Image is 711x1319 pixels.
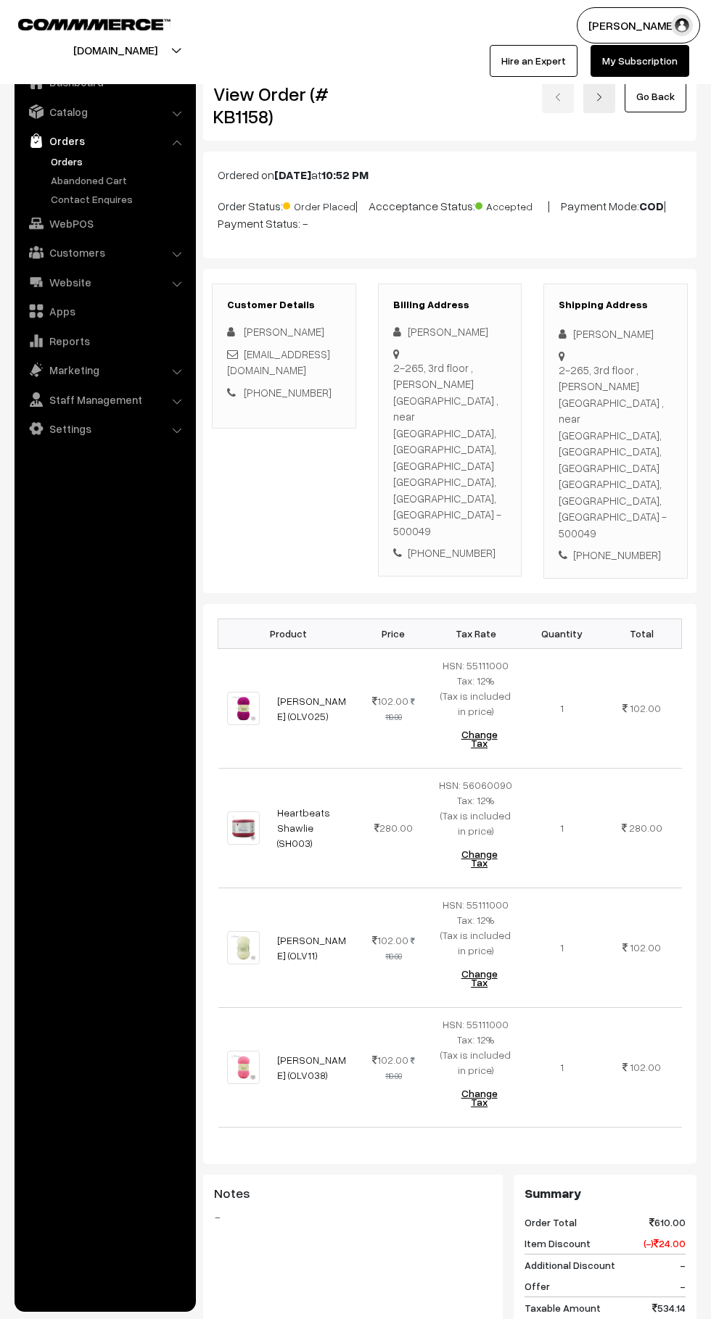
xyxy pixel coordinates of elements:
a: Hire an Expert [490,45,578,77]
b: 10:52 PM [321,168,369,182]
th: Product [218,619,358,648]
span: HSN: 55111000 Tax: 12% (Tax is included in price) [440,1018,511,1076]
a: Heartbeats Shawlie (SH003) [277,806,330,849]
a: [PHONE_NUMBER] [244,386,332,399]
a: Reports [18,328,191,354]
span: Order Placed [283,195,355,214]
div: [PERSON_NAME] [393,323,507,340]
span: 1 [560,1061,564,1073]
img: right-arrow.png [595,93,604,102]
th: Total [602,619,682,648]
img: user [671,15,693,36]
span: HSN: 55111000 Tax: 12% (Tax is included in price) [440,659,511,717]
span: Taxable Amount [525,1300,601,1315]
span: Accepted [475,195,548,214]
span: 102.00 [372,695,408,707]
th: Quantity [522,619,602,648]
a: Settings [18,415,191,442]
span: 280.00 [374,822,413,834]
p: Ordered on at [218,166,682,183]
div: 2-265, 3rd floor , [PERSON_NAME][GEOGRAPHIC_DATA] , near [GEOGRAPHIC_DATA], [GEOGRAPHIC_DATA], [G... [393,360,507,539]
a: Go Back [625,80,686,112]
strike: 110.00 [385,1056,415,1080]
a: COMMMERCE [18,15,145,32]
span: - [680,1257,686,1273]
img: 1000052623.jpg [227,811,260,844]
span: 102.00 [372,934,408,946]
span: Offer [525,1278,550,1294]
h3: Customer Details [227,299,341,311]
span: 610.00 [649,1215,686,1230]
button: Change Tax [445,1078,514,1118]
b: COD [639,199,664,213]
span: 1 [560,822,564,834]
span: 102.00 [630,941,661,954]
img: 1000051435.jpg [227,692,260,724]
div: [PERSON_NAME] [559,326,673,342]
button: [PERSON_NAME]… [577,7,700,44]
h3: Notes [214,1186,492,1202]
span: Order Total [525,1215,577,1230]
span: 1 [560,702,564,714]
a: My Subscription [591,45,689,77]
span: [PERSON_NAME] [244,325,324,338]
span: 280.00 [629,822,662,834]
a: Customers [18,239,191,265]
div: [PHONE_NUMBER] [393,545,507,561]
h3: Summary [525,1186,686,1202]
div: [PHONE_NUMBER] [559,547,673,563]
span: 1 [560,941,564,954]
span: 102.00 [372,1054,408,1066]
a: [PERSON_NAME] (OLV11) [277,934,346,962]
b: [DATE] [274,168,311,182]
h3: Billing Address [393,299,507,311]
p: Order Status: | Accceptance Status: | Payment Mode: | Payment Status: - [218,195,682,232]
img: 1000051499.jpg [227,1051,260,1083]
blockquote: - [214,1208,492,1225]
a: Staff Management [18,386,191,413]
span: - [680,1278,686,1294]
span: 534.14 [652,1300,686,1315]
a: Abandoned Cart [47,173,191,188]
a: Website [18,269,191,295]
th: Price [358,619,429,648]
a: Apps [18,298,191,324]
a: [EMAIL_ADDRESS][DOMAIN_NAME] [227,347,330,377]
img: 1000051446.jpg [227,931,260,964]
span: 102.00 [630,702,661,714]
span: (-) 24.00 [644,1236,686,1251]
span: 102.00 [630,1061,661,1073]
span: Additional Discount [525,1257,615,1273]
a: WebPOS [18,210,191,236]
a: Orders [18,128,191,154]
strike: 110.00 [385,936,415,961]
a: [PERSON_NAME] (OLV025) [277,695,346,722]
span: HSN: 55111000 Tax: 12% (Tax is included in price) [440,898,511,956]
h3: Shipping Address [559,299,673,311]
button: Change Tax [445,719,514,759]
a: Marketing [18,357,191,383]
span: HSN: 56060090 Tax: 12% (Tax is included in price) [439,779,512,837]
div: 2-265, 3rd floor , [PERSON_NAME][GEOGRAPHIC_DATA] , near [GEOGRAPHIC_DATA], [GEOGRAPHIC_DATA], [G... [559,362,673,542]
button: Change Tax [445,958,514,998]
strike: 110.00 [385,697,415,721]
img: COMMMERCE [18,19,170,30]
a: Orders [47,154,191,169]
button: [DOMAIN_NAME] [22,32,208,68]
a: Contact Enquires [47,191,191,207]
button: Change Tax [445,838,514,879]
a: [PERSON_NAME] (OLV038) [277,1054,346,1081]
span: Item Discount [525,1236,591,1251]
h2: View Order (# KB1158) [213,83,356,128]
th: Tax Rate [430,619,522,648]
a: Catalog [18,99,191,125]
